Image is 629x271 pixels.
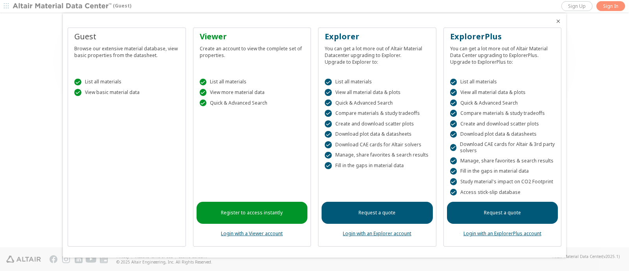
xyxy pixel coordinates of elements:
[450,79,457,86] div: 
[450,178,555,185] div: Study material's impact on CO2 Footprint
[200,100,207,107] div: 
[325,120,430,127] div: Create and download scatter plots
[450,144,456,151] div: 
[322,202,433,224] a: Request a quote
[325,89,430,96] div: View all material data & plots
[325,100,332,107] div: 
[325,110,332,117] div: 
[325,131,332,138] div: 
[463,230,541,237] a: Login with an ExplorerPlus account
[450,141,555,154] div: Download CAE cards for Altair & 3rd party solvers
[450,100,457,107] div: 
[200,100,305,107] div: Quick & Advanced Search
[450,157,457,164] div: 
[200,31,305,42] div: Viewer
[450,168,555,175] div: Fill in the gaps in material data
[450,79,555,86] div: List all materials
[450,189,555,196] div: Access stick-slip database
[325,162,332,169] div: 
[450,120,555,127] div: Create and download scatter plots
[447,202,558,224] a: Request a quote
[325,79,332,86] div: 
[325,100,430,107] div: Quick & Advanced Search
[325,110,430,117] div: Compare materials & study tradeoffs
[200,89,305,96] div: View more material data
[74,89,81,96] div: 
[450,189,457,196] div: 
[200,79,207,86] div: 
[200,89,207,96] div: 
[450,120,457,127] div: 
[74,79,81,86] div: 
[74,89,179,96] div: View basic material data
[450,31,555,42] div: ExplorerPlus
[450,157,555,164] div: Manage, share favorites & search results
[74,42,179,59] div: Browse our extensive material database, view basic properties from the datasheet.
[450,89,457,96] div: 
[555,18,561,24] button: Close
[325,141,332,148] div: 
[325,152,430,159] div: Manage, share favorites & search results
[200,79,305,86] div: List all materials
[74,79,179,86] div: List all materials
[325,31,430,42] div: Explorer
[325,120,332,127] div: 
[325,162,430,169] div: Fill in the gaps in material data
[450,178,457,185] div: 
[197,202,308,224] a: Register to access instantly
[450,110,555,117] div: Compare materials & study tradeoffs
[325,152,332,159] div: 
[343,230,411,237] a: Login with an Explorer account
[325,141,430,148] div: Download CAE cards for Altair solvers
[450,168,457,175] div: 
[450,131,555,138] div: Download plot data & datasheets
[450,110,457,117] div: 
[450,89,555,96] div: View all material data & plots
[450,42,555,65] div: You can get a lot more out of Altair Material Data Center upgrading to ExplorerPlus. Upgrade to E...
[325,42,430,65] div: You can get a lot more out of Altair Material Datacenter upgrading to Explorer. Upgrade to Explor...
[450,131,457,138] div: 
[325,79,430,86] div: List all materials
[325,89,332,96] div: 
[221,230,283,237] a: Login with a Viewer account
[200,42,305,59] div: Create an account to view the complete set of properties.
[74,31,179,42] div: Guest
[325,131,430,138] div: Download plot data & datasheets
[450,100,555,107] div: Quick & Advanced Search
